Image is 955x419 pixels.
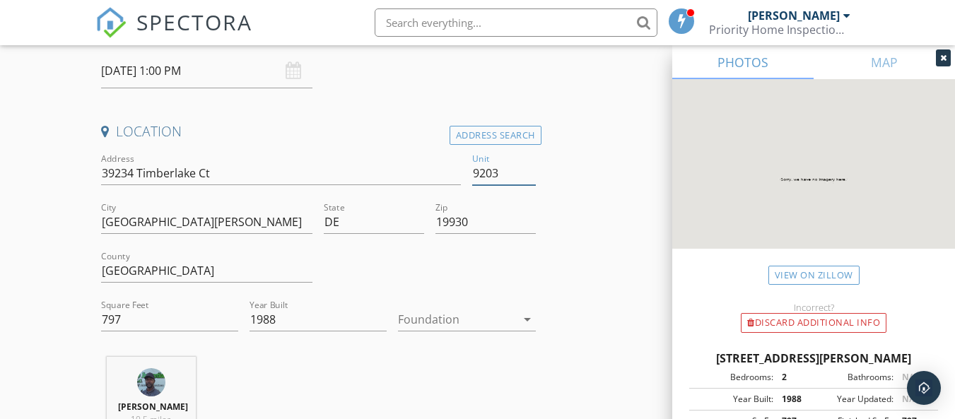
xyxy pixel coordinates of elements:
strong: [PERSON_NAME] [118,401,188,413]
span: N/A [902,371,918,383]
img: head_shot.jpg [137,368,165,396]
div: Year Updated: [814,393,894,406]
div: Address Search [450,126,541,145]
div: [PERSON_NAME] [748,8,840,23]
div: [STREET_ADDRESS][PERSON_NAME] [689,350,938,367]
div: Year Built: [693,393,773,406]
input: Search everything... [375,8,657,37]
img: The Best Home Inspection Software - Spectora [95,7,127,38]
a: View on Zillow [768,266,860,285]
div: Incorrect? [672,302,955,313]
div: Open Intercom Messenger [907,371,941,405]
div: Discard Additional info [741,313,886,333]
a: PHOTOS [672,45,814,79]
a: SPECTORA [95,19,252,49]
img: streetview [672,79,955,283]
div: 1988 [773,393,814,406]
i: arrow_drop_down [519,311,536,328]
span: N/A [902,393,918,405]
div: Priority Home Inspections, LLC [709,23,850,37]
span: SPECTORA [136,7,252,37]
a: MAP [814,45,955,79]
h4: Location [101,122,535,141]
input: Select date [101,54,312,88]
div: Bathrooms: [814,371,894,384]
div: 2 [773,371,814,384]
div: Bedrooms: [693,371,773,384]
